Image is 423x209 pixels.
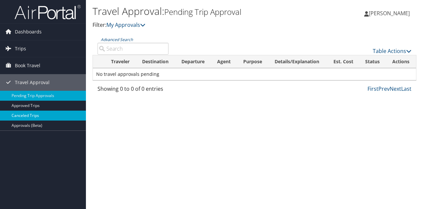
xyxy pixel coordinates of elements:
[97,85,169,96] div: Showing 0 to 0 of 0 entries
[175,55,211,68] th: Departure: activate to sort column ascending
[101,37,133,42] a: Advanced Search
[269,55,327,68] th: Details/Explanation
[93,68,416,80] td: No travel approvals pending
[237,55,269,68] th: Purpose
[367,85,378,92] a: First
[93,4,308,18] h1: Travel Approval:
[401,85,411,92] a: Last
[373,47,411,55] a: Table Actions
[15,40,26,57] span: Trips
[15,24,42,40] span: Dashboards
[327,55,359,68] th: Est. Cost: activate to sort column ascending
[378,85,390,92] a: Prev
[136,55,175,68] th: Destination: activate to sort column ascending
[93,21,308,29] p: Filter:
[15,4,81,20] img: airportal-logo.png
[106,21,145,28] a: My Approvals
[359,55,386,68] th: Status: activate to sort column ascending
[386,55,416,68] th: Actions
[15,57,40,74] span: Book Travel
[105,55,136,68] th: Traveler: activate to sort column ascending
[369,10,410,17] span: [PERSON_NAME]
[390,85,401,92] a: Next
[211,55,237,68] th: Agent
[364,3,416,23] a: [PERSON_NAME]
[15,74,50,91] span: Travel Approval
[97,43,169,55] input: Advanced Search
[164,6,241,17] small: Pending Trip Approval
